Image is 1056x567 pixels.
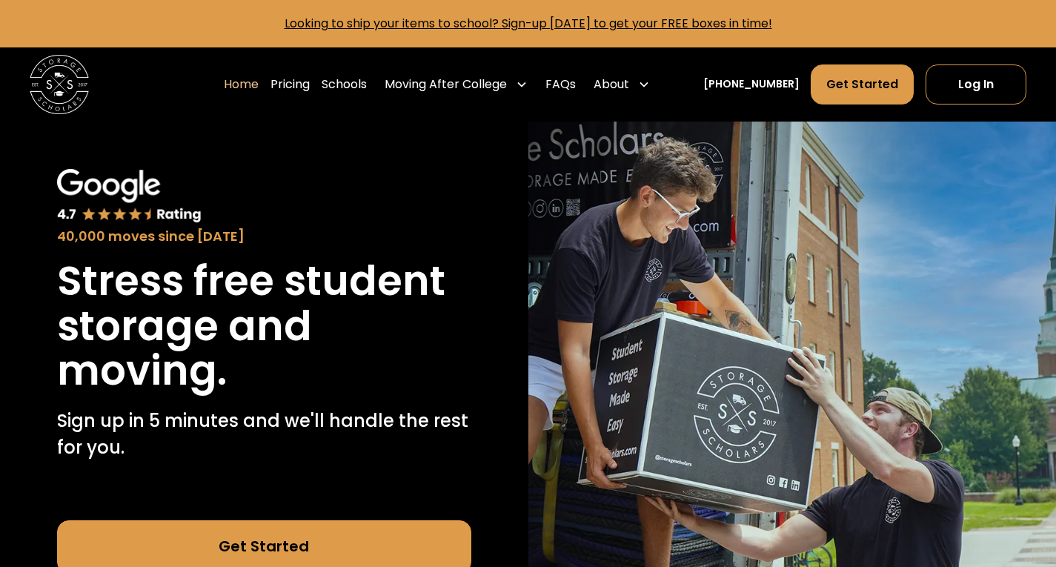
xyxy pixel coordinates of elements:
[285,15,772,32] a: Looking to ship your items to school? Sign-up [DATE] to get your FREE boxes in time!
[703,76,800,92] a: [PHONE_NUMBER]
[385,76,507,93] div: Moving After College
[926,64,1026,105] a: Log In
[588,64,656,105] div: About
[811,64,914,105] a: Get Started
[379,64,534,105] div: Moving After College
[57,169,202,225] img: Google 4.7 star rating
[57,259,471,393] h1: Stress free student storage and moving.
[224,64,259,105] a: Home
[30,55,89,114] img: Storage Scholars main logo
[594,76,629,93] div: About
[545,64,576,105] a: FAQs
[57,408,471,461] p: Sign up in 5 minutes and we'll handle the rest for you.
[57,227,471,247] div: 40,000 moves since [DATE]
[322,64,367,105] a: Schools
[270,64,310,105] a: Pricing
[30,55,89,114] a: home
